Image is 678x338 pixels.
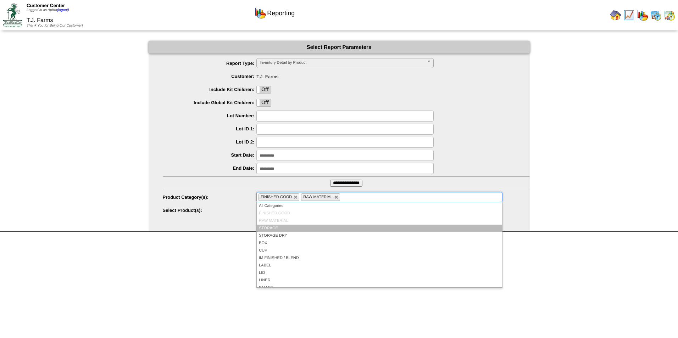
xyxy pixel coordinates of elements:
[163,71,530,79] span: T.J. Farms
[257,202,502,210] li: All Categories
[27,24,83,28] span: Thank You for Being Our Customer!
[664,10,675,21] img: calendarinout.gif
[163,74,257,79] label: Customer:
[267,10,295,17] span: Reporting
[163,100,257,105] label: Include Global Kit Children:
[256,86,271,94] div: OnOff
[163,113,257,118] label: Lot Number:
[256,99,271,107] div: OnOff
[257,210,502,217] li: FINISHED GOOD
[3,3,22,27] img: ZoRoCo_Logo(Green%26Foil)%20jpg.webp
[163,87,257,92] label: Include Kit Children:
[257,86,271,93] label: Off
[257,284,502,292] li: PALLET
[257,262,502,269] li: LABEL
[610,10,621,21] img: home.gif
[163,165,257,171] label: End Date:
[260,58,424,67] span: Inventory Detail by Product
[257,269,502,277] li: LID
[163,208,257,213] label: Select Product(s):
[163,126,257,131] label: Lot ID 1:
[27,8,69,12] span: Logged in as Apfna
[149,41,530,53] div: Select Report Parameters
[257,240,502,247] li: BOX
[257,254,502,262] li: IM FINISHED / BLEND
[257,232,502,240] li: STORAGE DRY
[623,10,635,21] img: line_graph.gif
[257,217,502,225] li: RAW MATERIAL
[257,225,502,232] li: STORAGE
[27,3,65,8] span: Customer Center
[27,17,53,23] span: T.J. Farms
[261,195,292,199] span: FINISHED GOOD
[257,99,271,106] label: Off
[303,195,333,199] span: RAW MATERIAL
[163,139,257,145] label: Lot ID 2:
[257,247,502,254] li: CUP
[163,195,257,200] label: Product Category(s):
[163,61,257,66] label: Report Type:
[257,277,502,284] li: LINER
[637,10,648,21] img: graph.gif
[255,7,266,19] img: graph.gif
[163,152,257,158] label: Start Date:
[57,8,69,12] a: (logout)
[650,10,662,21] img: calendarprod.gif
